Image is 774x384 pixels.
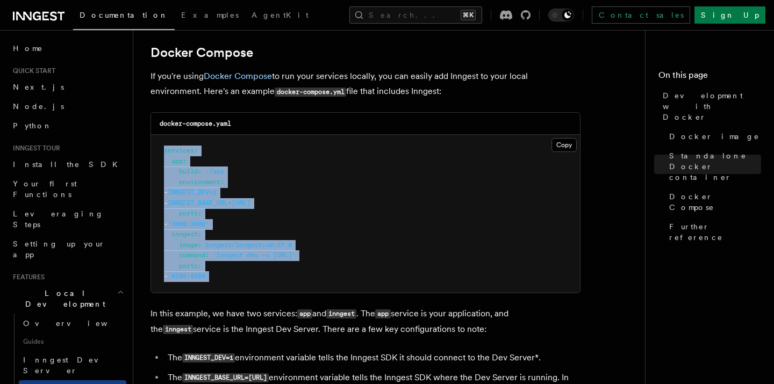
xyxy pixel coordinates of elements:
[658,86,761,127] a: Development with Docker
[275,88,346,97] code: docker-compose.yml
[9,39,126,58] a: Home
[9,77,126,97] a: Next.js
[669,150,761,183] span: Standalone Docker container
[194,147,198,154] span: :
[694,6,765,24] a: Sign Up
[13,209,104,229] span: Leveraging Steps
[198,209,202,217] span: :
[182,373,269,382] code: INNGEST_BASE_URL=[URL]
[9,67,55,75] span: Quick start
[179,168,198,175] span: build
[168,220,209,228] span: '3000:3000'
[205,168,224,175] span: ./app
[13,43,43,54] span: Home
[164,147,194,154] span: services
[592,6,690,24] a: Contact sales
[204,71,272,81] a: Docker Compose
[375,309,390,318] code: app
[658,69,761,86] h4: On this page
[13,102,64,111] span: Node.js
[19,333,126,350] span: Guides
[669,221,761,243] span: Further reference
[198,262,202,270] span: :
[160,120,231,127] code: docker-compose.yaml
[19,350,126,380] a: Inngest Dev Server
[205,251,209,259] span: :
[73,3,175,30] a: Documentation
[168,189,217,196] span: INNGEST_DEV=1
[13,240,105,259] span: Setting up your app
[182,353,235,363] code: INNGEST_DEV=1
[13,160,124,169] span: Install the SDK
[80,11,168,19] span: Documentation
[164,350,580,366] li: The environment variable tells the Inngest SDK it should connect to the Dev Server*.
[23,356,115,375] span: Inngest Dev Server
[665,217,761,247] a: Further reference
[150,306,580,337] p: In this example, we have two services: and . The service is your application, and the service is ...
[9,155,126,174] a: Install the SDK
[164,199,168,207] span: -
[179,241,198,249] span: image
[665,187,761,217] a: Docker Compose
[183,157,187,165] span: :
[551,138,577,152] button: Copy
[461,10,476,20] kbd: ⌘K
[171,230,198,238] span: inngest
[198,168,202,175] span: :
[663,90,761,122] span: Development with Docker
[13,83,64,91] span: Next.js
[245,3,315,29] a: AgentKit
[665,146,761,187] a: Standalone Docker container
[9,97,126,116] a: Node.js
[171,157,183,165] span: app
[252,11,309,19] span: AgentKit
[326,309,356,318] code: inngest
[220,178,224,186] span: :
[665,127,761,146] a: Docker image
[9,284,126,314] button: Local Development
[13,121,52,130] span: Python
[9,204,126,234] a: Leveraging Steps
[9,174,126,204] a: Your first Functions
[198,230,202,238] span: :
[163,325,193,334] code: inngest
[179,251,205,259] span: command
[168,272,209,280] span: '8288:8288'
[179,178,220,186] span: environment
[349,6,482,24] button: Search...⌘K
[9,288,117,309] span: Local Development
[13,179,77,199] span: Your first Functions
[150,45,253,60] a: Docker Compose
[213,251,296,259] span: 'inngest dev -u [URL]'
[164,189,168,196] span: -
[19,314,126,333] a: Overview
[297,309,312,318] code: app
[9,273,45,281] span: Features
[150,69,580,99] p: If you're using to run your services locally, you can easily add Inngest to your local environmen...
[198,241,202,249] span: :
[9,144,60,153] span: Inngest tour
[669,191,761,213] span: Docker Compose
[168,199,250,207] span: INNGEST_BASE_URL=[URL]
[179,209,198,217] span: ports
[548,9,574,21] button: Toggle dark mode
[164,220,168,228] span: -
[9,234,126,264] a: Setting up your app
[175,3,245,29] a: Examples
[669,131,759,142] span: Docker image
[164,272,168,280] span: -
[179,262,198,270] span: ports
[23,319,134,328] span: Overview
[205,241,292,249] span: inngest/inngest:v0.27.0
[9,116,126,135] a: Python
[181,11,239,19] span: Examples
